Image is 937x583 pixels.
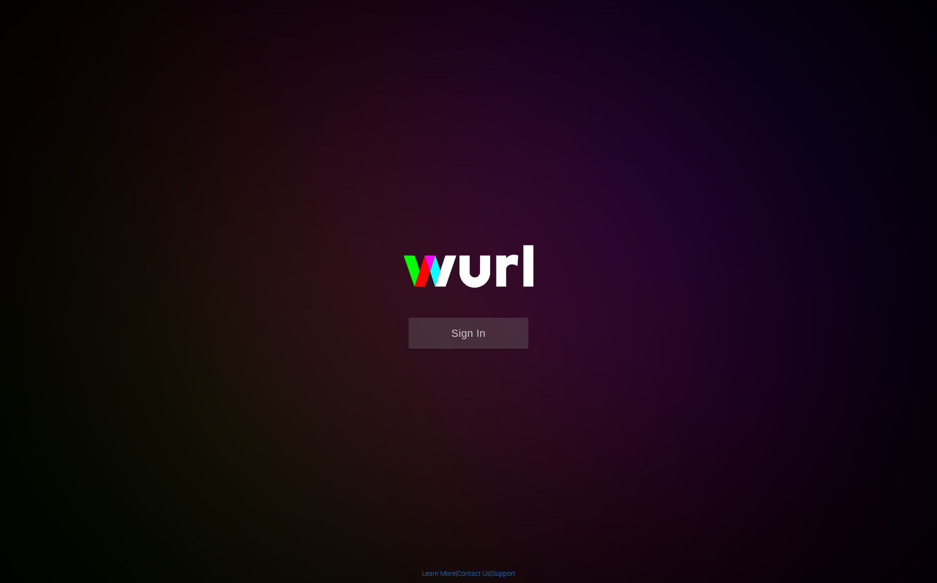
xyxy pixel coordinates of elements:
div: | | [422,569,515,578]
button: Sign In [409,318,528,349]
a: Support [492,570,515,577]
img: wurl-logo-on-black-223613ac3d8ba8fe6dc639794a292ebdb59501304c7dfd60c99c58986ef67473.svg [373,225,564,318]
a: Learn More [422,570,456,577]
a: Contact Us [457,570,490,577]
